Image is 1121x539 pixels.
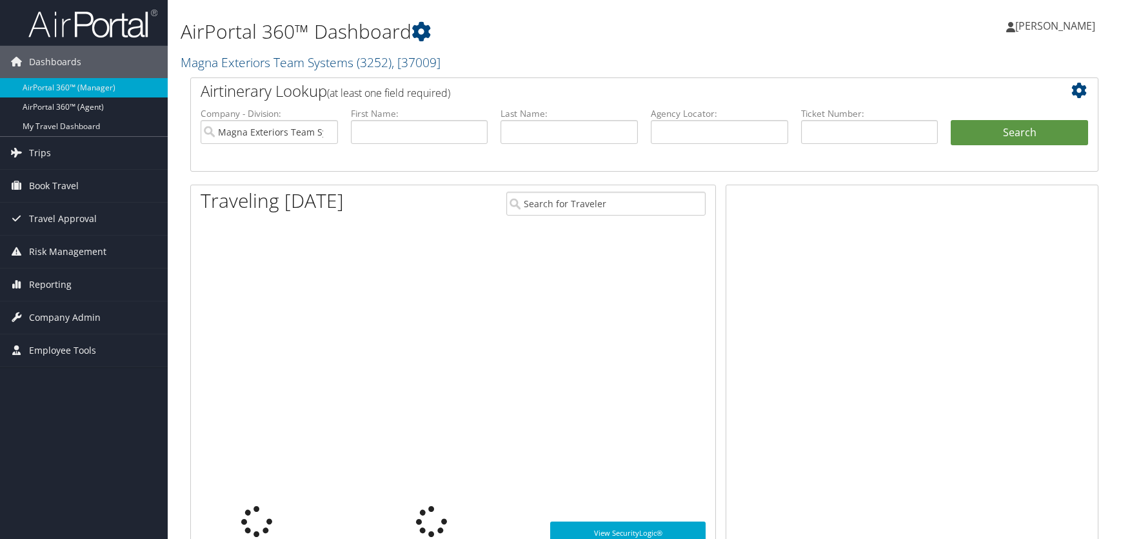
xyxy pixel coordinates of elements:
[181,18,799,45] h1: AirPortal 360™ Dashboard
[29,203,97,235] span: Travel Approval
[29,46,81,78] span: Dashboards
[351,107,488,120] label: First Name:
[29,334,96,367] span: Employee Tools
[201,107,338,120] label: Company - Division:
[29,170,79,202] span: Book Travel
[201,187,344,214] h1: Traveling [DATE]
[29,269,72,301] span: Reporting
[1015,19,1095,33] span: [PERSON_NAME]
[29,301,101,334] span: Company Admin
[1006,6,1108,45] a: [PERSON_NAME]
[357,54,392,71] span: ( 3252 )
[28,8,157,39] img: airportal-logo.png
[392,54,441,71] span: , [ 37009 ]
[501,107,638,120] label: Last Name:
[29,137,51,169] span: Trips
[951,120,1088,146] button: Search
[327,86,450,100] span: (at least one field required)
[181,54,441,71] a: Magna Exteriors Team Systems
[801,107,938,120] label: Ticket Number:
[651,107,788,120] label: Agency Locator:
[506,192,706,216] input: Search for Traveler
[201,80,1013,102] h2: Airtinerary Lookup
[29,236,106,268] span: Risk Management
